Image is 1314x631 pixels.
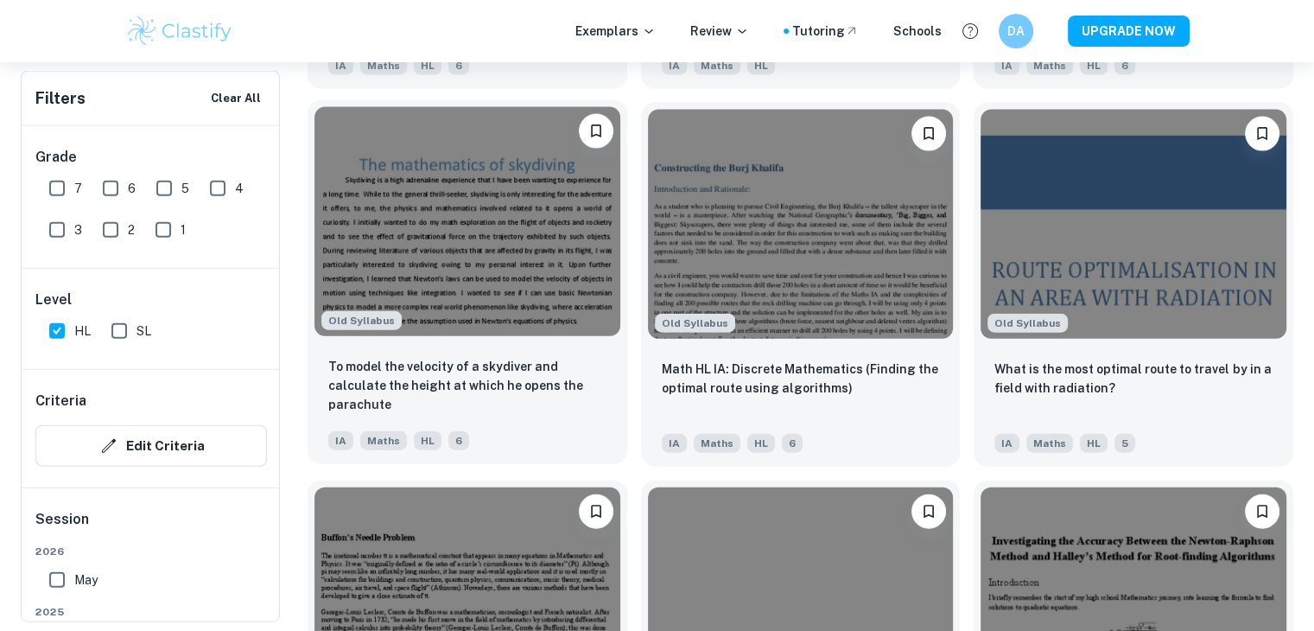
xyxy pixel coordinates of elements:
[690,22,749,41] p: Review
[74,220,82,239] span: 3
[360,431,407,450] span: Maths
[1006,22,1025,41] h6: DA
[1245,494,1279,529] button: Bookmark
[136,322,151,341] span: SL
[35,544,267,559] span: 2026
[360,56,407,75] span: Maths
[321,311,402,330] span: Old Syllabus
[994,360,1273,398] p: What is the most optimal route to travel by in a field with radiation?
[74,570,98,590] span: May
[181,179,189,198] span: 5
[448,431,469,450] span: 6
[994,434,1019,453] span: IA
[414,431,441,450] span: HL
[1068,16,1190,47] button: UPGRADE NOW
[648,110,954,339] img: Maths IA example thumbnail: Math HL IA: Discrete Mathematics (Findin
[1080,434,1108,453] span: HL
[1080,56,1108,75] span: HL
[128,220,135,239] span: 2
[74,322,91,341] span: HL
[328,431,353,450] span: IA
[235,179,244,198] span: 4
[35,86,86,111] h6: Filters
[955,16,985,46] button: Help and Feedback
[206,86,265,112] button: Clear All
[655,314,735,333] span: Old Syllabus
[35,425,267,467] button: Edit Criteria
[662,434,687,453] span: IA
[1114,56,1135,75] span: 6
[35,509,267,544] h6: Session
[893,22,942,41] a: Schools
[35,604,267,620] span: 2025
[981,110,1286,339] img: Maths IA example thumbnail: What is the most optimal route to travel
[999,14,1033,48] button: DA
[694,434,740,453] span: Maths
[448,56,469,75] span: 6
[662,56,687,75] span: IA
[974,103,1293,467] a: Although this IA is written for the old math syllabus (last exam in November 2020), the current I...
[747,434,775,453] span: HL
[994,56,1019,75] span: IA
[414,56,441,75] span: HL
[575,22,656,41] p: Exemplars
[911,117,946,151] button: Bookmark
[35,391,86,411] h6: Criteria
[1026,56,1073,75] span: Maths
[987,314,1068,333] span: Old Syllabus
[782,434,803,453] span: 6
[911,494,946,529] button: Bookmark
[987,314,1068,333] div: Although this IA is written for the old math syllabus (last exam in November 2020), the current I...
[1114,434,1135,453] span: 5
[328,357,606,414] p: To model the velocity of a skydiver and calculate the height at which he opens the parachute
[128,179,136,198] span: 6
[792,22,859,41] a: Tutoring
[579,114,613,149] button: Bookmark
[694,56,740,75] span: Maths
[655,314,735,333] div: Although this IA is written for the old math syllabus (last exam in November 2020), the current I...
[579,494,613,529] button: Bookmark
[125,14,235,48] img: Clastify logo
[662,360,940,398] p: Math HL IA: Discrete Mathematics (Finding the optimal route using algorithms)
[328,56,353,75] span: IA
[1245,117,1279,151] button: Bookmark
[747,56,775,75] span: HL
[314,107,620,336] img: Maths IA example thumbnail: To model the velocity of a skydiver and
[181,220,186,239] span: 1
[641,103,961,467] a: Although this IA is written for the old math syllabus (last exam in November 2020), the current I...
[35,290,267,310] h6: Level
[74,179,82,198] span: 7
[35,147,267,168] h6: Grade
[1026,434,1073,453] span: Maths
[321,311,402,330] div: Although this IA is written for the old math syllabus (last exam in November 2020), the current I...
[308,103,627,467] a: Although this IA is written for the old math syllabus (last exam in November 2020), the current I...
